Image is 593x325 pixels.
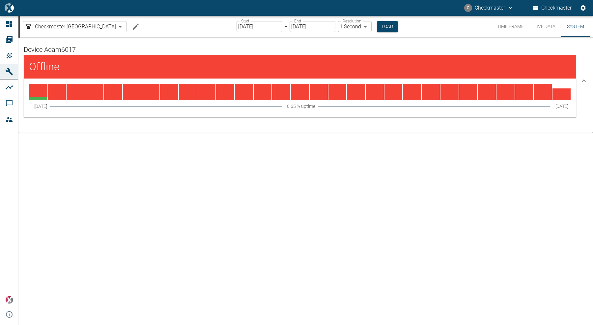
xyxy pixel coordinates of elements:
button: Settings [577,2,589,14]
div: C [464,4,472,12]
span: Checkmaster [GEOGRAPHIC_DATA] [35,23,116,30]
input: MM/DD/YYYY [290,21,335,32]
p: – [284,23,288,30]
div: 1 Second [338,21,372,32]
h6: Device Adam6017 [24,44,576,55]
button: Live Data [529,16,561,37]
a: Checkmaster [GEOGRAPHIC_DATA] [24,23,116,31]
img: logo [5,3,14,12]
span: 0.65 % uptime [287,103,315,110]
span: [DATE] [555,103,568,110]
label: End [294,18,301,24]
label: Start [241,18,249,24]
button: Time Frame [492,16,529,37]
div: Device Adam6017Offline[DATE]0.65 % uptime[DATE] [18,124,593,133]
button: System [561,16,590,37]
input: MM/DD/YYYY [237,21,282,32]
h4: Offline [29,60,255,73]
button: Checkmaster [532,2,573,14]
span: [DATE] [34,103,47,110]
button: Edit machine [129,20,142,33]
img: Xplore Logo [5,296,13,304]
button: checkmaster@neaxplore.com [463,2,515,14]
button: Load [377,21,398,32]
div: Device Adam6017Offline[DATE]0.65 % uptime[DATE] [18,38,593,124]
label: Resolution [343,18,361,24]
